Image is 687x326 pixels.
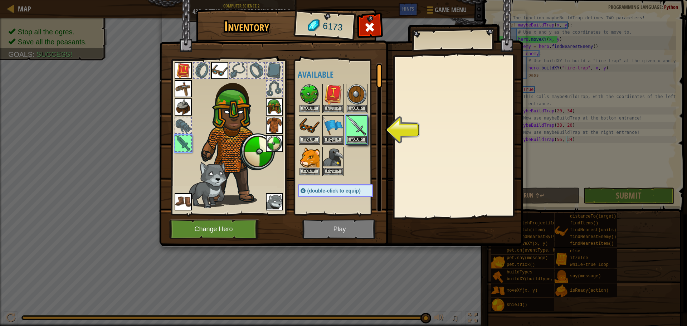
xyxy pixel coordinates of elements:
[323,136,343,144] button: Equip
[175,80,192,97] img: portrait.png
[175,98,192,116] img: portrait.png
[299,168,320,175] button: Equip
[198,73,275,205] img: female.png
[323,147,343,167] img: portrait.png
[347,105,367,112] button: Equip
[266,98,283,116] img: portrait.png
[211,62,228,79] img: portrait.png
[299,147,320,167] img: portrait.png
[266,135,283,152] img: portrait.png
[298,70,388,79] h4: Available
[347,116,367,136] img: portrait.png
[299,105,320,112] button: Equip
[347,84,367,104] img: portrait.png
[323,84,343,104] img: portrait.png
[169,219,260,239] button: Change Hero
[323,116,343,136] img: portrait.png
[175,62,192,79] img: portrait.png
[323,105,343,112] button: Equip
[175,193,192,210] img: portrait.png
[307,188,361,194] span: (double-click to equip)
[299,84,320,104] img: portrait.png
[266,117,283,134] img: portrait.png
[187,161,227,208] img: wolf-pup-paper-doll.png
[266,193,283,210] img: portrait.png
[322,20,343,34] span: 6173
[299,116,320,136] img: portrait.png
[323,168,343,175] button: Equip
[201,19,292,34] h1: Inventory
[299,136,320,144] button: Equip
[347,136,367,143] button: Equip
